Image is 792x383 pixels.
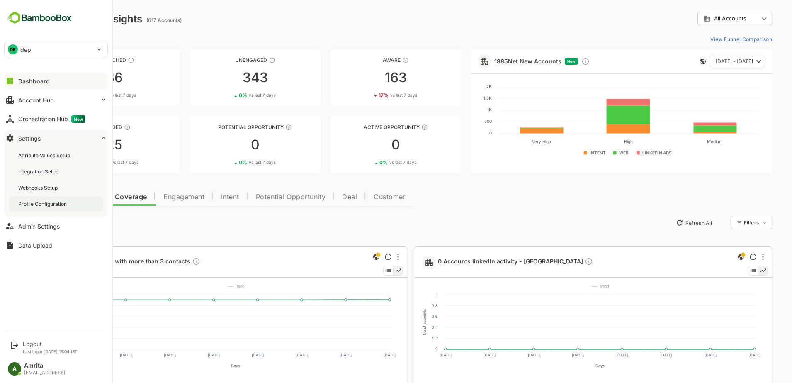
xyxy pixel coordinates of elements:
text: 300 [38,314,45,319]
div: Refresh [721,254,727,260]
text: [DATE] [311,353,323,357]
div: More [368,254,370,260]
div: Profile Configuration [18,200,68,207]
a: UnreachedThese accounts have not been engaged with for a defined time period8615%vs last 7 days [20,49,151,106]
div: Logout [23,340,78,347]
text: [DATE] [543,353,555,357]
div: 343 [160,71,291,84]
div: Potential Opportunity [160,124,291,130]
div: Engaged [20,124,151,130]
div: Account Hub [18,97,54,104]
button: Orchestration HubNew [4,111,108,127]
button: Account Hub [4,92,108,108]
span: 0 Accounts linkedIn activity - [GEOGRAPHIC_DATA] [409,257,564,267]
text: 0.2 [403,336,409,340]
text: Very High [503,139,522,144]
div: 163 [301,71,432,84]
div: DEdep [5,41,107,58]
div: Dashboard [18,78,50,85]
div: These accounts are warm, further nurturing would qualify them to MQAs [95,124,102,131]
div: This is a global insight. Segment selection is not applicable for this view [707,252,717,263]
a: New Insights [20,215,80,230]
text: [DATE] [411,353,423,357]
div: Filters [714,215,743,230]
div: Webhooks Setup [18,184,59,191]
text: 0.4 [403,325,409,329]
text: 400 [38,303,45,308]
div: Unengaged [160,57,291,63]
text: [DATE] [719,353,731,357]
div: Description not present [556,257,564,267]
span: 455 Accounts with more than 3 contacts [44,257,171,267]
text: 0.6 [403,314,409,319]
span: vs last 7 days [220,92,247,98]
text: ---- Trend [198,284,216,288]
div: These accounts have just entered the buying cycle and need further nurturing [373,57,380,63]
div: Unreached [20,57,151,63]
div: Description not present [163,257,171,267]
text: [DATE] [454,353,466,357]
span: vs last 7 days [360,159,387,166]
div: This is a global insight. Segment selection is not applicable for this view [342,252,352,263]
text: Medium [678,139,694,144]
div: These accounts have not been engaged with for a defined time period [99,57,105,63]
span: Deal [313,194,328,200]
a: Active OpportunityThese accounts have open opportunities which might be at any of the Sales Stage... [301,116,432,173]
button: Settings [4,130,108,146]
div: 86 [20,71,151,84]
div: 15 % [68,92,107,98]
div: Orchestration Hub [18,115,85,123]
text: [DATE] [179,353,191,357]
div: Amrita [24,362,65,369]
div: 25 [20,138,151,151]
a: AwareThese accounts have just entered the buying cycle and need further nurturing16317%vs last 7 ... [301,49,432,106]
div: These accounts have open opportunities which might be at any of the Sales Stages [392,124,399,131]
div: Discover new ICP-fit accounts showing engagement — via intent surges, anonymous website visits, L... [552,57,561,66]
span: vs last 7 days [361,92,388,98]
button: View Funnel Comparison [678,32,743,46]
span: Potential Opportunity [227,194,297,200]
text: [DATE] [223,353,235,357]
a: UnengagedThese accounts have not shown enough engagement and need nurturing3430%vs last 7 days [160,49,291,106]
span: Customer [345,194,377,200]
a: 1885Net New Accounts [465,58,532,65]
div: 0 [160,138,291,151]
div: 0 % [210,159,247,166]
div: All Accounts [668,11,743,27]
div: 17 % [350,92,388,98]
text: High [595,139,604,144]
text: ---- Trend [562,284,580,288]
text: [DATE] [631,353,643,357]
div: [EMAIL_ADDRESS] [24,370,65,376]
button: Dashboard [4,73,108,89]
button: [DATE] - [DATE] [680,56,736,67]
a: Potential OpportunityThese accounts are MQAs and can be passed on to Inside Sales00%vs last 7 days [160,116,291,173]
div: Active Opportunity [301,124,432,130]
text: 0 [406,346,409,351]
div: Filters [715,220,730,226]
text: 0 [43,346,45,351]
span: Intent [192,194,210,200]
ag: (617 Accounts) [117,17,155,23]
text: [DATE] [47,353,59,357]
text: 0 [460,130,463,135]
a: EngagedThese accounts are warm, further nurturing would qualify them to MQAs251150%vs last 7 days [20,116,151,173]
div: This card does not support filter and segments [671,59,677,64]
text: Days [202,363,211,368]
text: 1K [458,107,463,112]
span: vs last 7 days [220,159,247,166]
text: 500 [455,119,463,124]
div: More [733,254,735,260]
div: Dashboard Insights [20,13,113,25]
a: 0 Accounts linkedIn activity - [GEOGRAPHIC_DATA]Description not present [409,257,567,267]
span: [DATE] - [DATE] [687,56,724,67]
text: [DATE] [355,353,367,357]
div: All Accounts [674,15,730,22]
text: 1.5K [454,95,463,100]
span: New [71,115,85,123]
text: No of accounts [393,309,398,335]
text: 200 [38,325,45,329]
text: [DATE] [587,353,599,357]
div: DE [8,44,18,54]
p: Last login: [DATE] 16:04 IST [23,349,78,354]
